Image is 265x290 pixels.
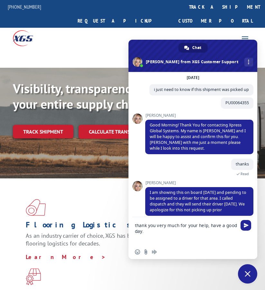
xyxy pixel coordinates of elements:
span: PU00064355 [225,100,249,105]
b: Visibility, transparency, and control for your entire supply chain. [13,80,222,112]
span: Send [241,220,251,231]
a: Track shipment [13,125,73,138]
a: Customer Portal [174,14,257,28]
img: xgs-icon-total-supply-chain-intelligence-red [26,199,46,216]
a: Learn More > [26,253,106,261]
a: [PHONE_NUMBER] [8,4,41,10]
a: Calculate transit time [79,125,157,139]
span: I am showing this on board [DATE] and pending to be assigned to a driver for that area. I called ... [150,190,246,213]
span: thanks [236,161,249,167]
img: xgs-icon-focused-on-flooring-red [26,268,41,285]
h1: Flooring Logistics Solutions [26,221,234,232]
span: Insert an emoji [135,249,140,255]
span: Chat [192,43,201,53]
span: Audio message [152,249,157,255]
div: [DATE] [187,76,199,80]
span: Send a file [143,249,148,255]
a: Close chat [238,264,257,284]
span: Good Morning! Thank You for contacting Xpress Global Systems. My name is [PERSON_NAME] and I will... [150,122,246,151]
span: Read [241,172,249,176]
a: Request a pickup [73,14,166,28]
span: [PERSON_NAME] [145,181,253,185]
span: As an industry carrier of choice, XGS has brought innovation and dedication to flooring logistics... [26,232,222,247]
a: Chat [178,43,208,53]
textarea: Compose your message... [135,217,238,245]
span: i just need to know if this shipment was picked up [154,87,249,92]
span: [PERSON_NAME] [145,113,253,118]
